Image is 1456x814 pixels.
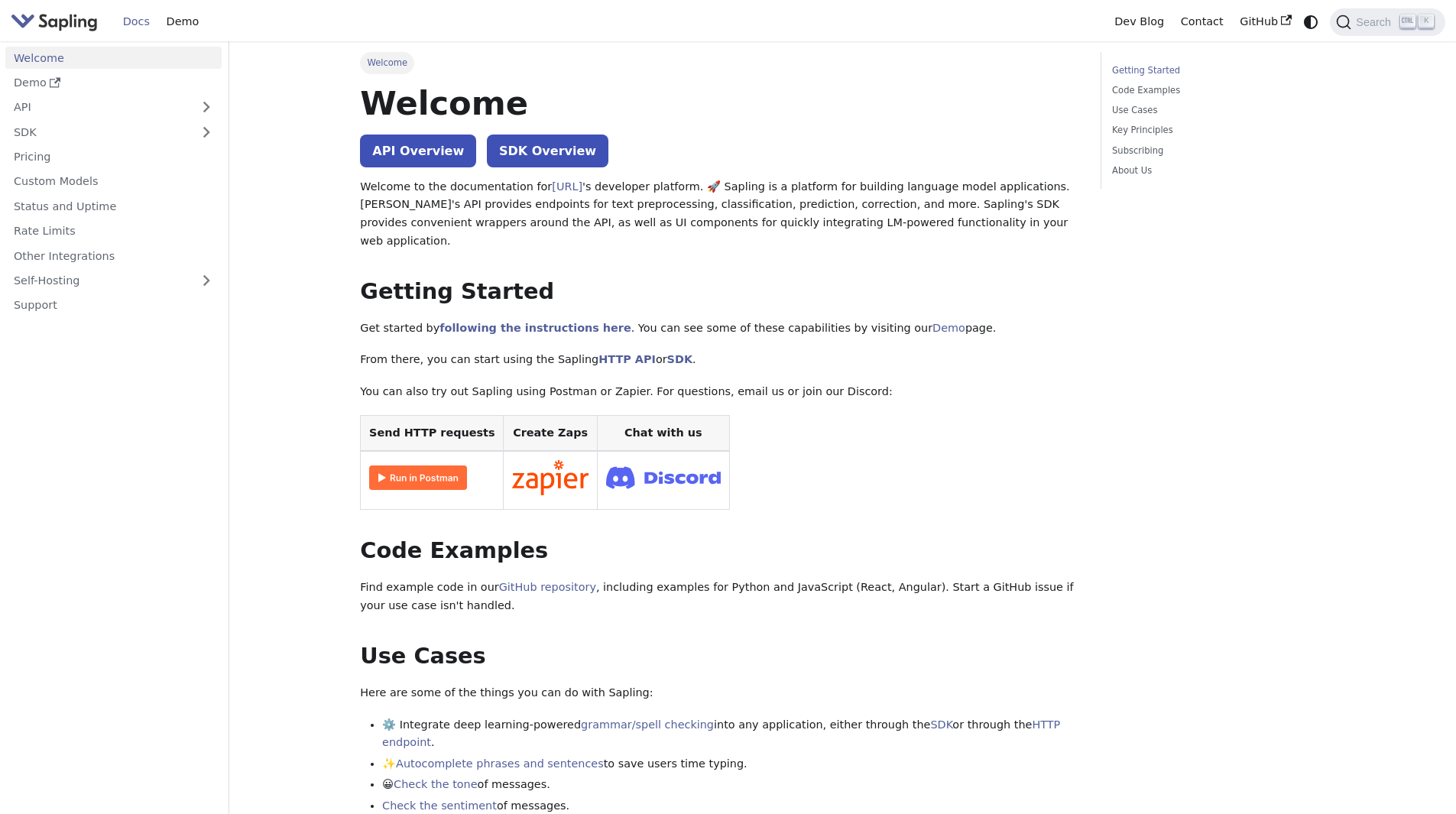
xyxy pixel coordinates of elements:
[382,755,1078,773] li: ✨ to save users time typing.
[5,294,222,316] a: Support
[1112,164,1319,178] a: About Us
[5,72,222,94] a: Demo
[5,220,222,242] a: Rate Limits
[930,718,952,731] a: SDK
[360,684,1078,702] p: Here are some of the things you can do with Sapling:
[597,415,729,451] th: Chat with us
[606,462,721,493] img: Join Discord
[598,353,656,365] a: HTTP API
[191,121,222,143] button: Expand sidebar category 'SDK'
[1112,83,1319,98] a: Code Examples
[5,270,222,292] a: Self-Hosting
[5,146,222,168] a: Pricing
[581,718,714,731] a: grammar/spell checking
[439,322,631,334] a: following the instructions here
[5,170,222,193] a: Custom Models
[5,121,191,143] a: SDK
[360,643,1078,670] h2: Use Cases
[932,322,965,334] a: Demo
[11,11,98,33] img: Sapling.ai
[360,178,1078,251] p: Welcome to the documentation for 's developer platform. 🚀 Sapling is a platform for building lang...
[512,460,589,495] img: Connect in Zapier
[382,799,497,812] a: Check the sentiment
[1112,123,1319,138] a: Key Principles
[360,52,1078,73] nav: Breadcrumbs
[487,135,608,167] a: SDK Overview
[396,757,604,770] a: Autocomplete phrases and sentences
[361,415,504,451] th: Send HTTP requests
[360,383,1078,401] p: You can also try out Sapling using Postman or Zapier. For questions, email us or join our Discord:
[5,47,222,69] a: Welcome
[1231,10,1299,34] a: GitHub
[360,537,1078,565] h2: Code Examples
[1112,144,1319,158] a: Subscribing
[191,96,222,118] button: Expand sidebar category 'API'
[1112,103,1319,118] a: Use Cases
[5,245,222,267] a: Other Integrations
[369,465,467,490] img: Run in Postman
[1172,10,1232,34] a: Contact
[499,581,596,593] a: GitHub repository
[1106,10,1172,34] a: Dev Blog
[360,579,1078,615] p: Find example code in our , including examples for Python and JavaScript (React, Angular). Start a...
[360,278,1078,306] h2: Getting Started
[1351,16,1400,28] span: Search
[504,415,598,451] th: Create Zaps
[1300,11,1322,33] button: Switch between dark and light mode (currently system mode)
[115,10,158,34] a: Docs
[1330,8,1445,36] button: Search (Ctrl+K)
[11,11,103,33] a: Sapling.ai
[360,319,1078,338] p: Get started by . You can see some of these capabilities by visiting our page.
[5,96,191,118] a: API
[360,52,414,73] span: Welcome
[158,10,207,34] a: Demo
[360,351,1078,369] p: From there, you can start using the Sapling or .
[360,135,476,167] a: API Overview
[360,83,1078,124] h1: Welcome
[1112,63,1319,78] a: Getting Started
[382,776,1078,794] li: 😀 of messages.
[382,716,1078,753] li: ⚙️ Integrate deep learning-powered into any application, either through the or through the .
[1419,15,1434,28] kbd: K
[667,353,692,365] a: SDK
[552,180,582,193] a: [URL]
[5,195,222,217] a: Status and Uptime
[394,778,477,790] a: Check the tone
